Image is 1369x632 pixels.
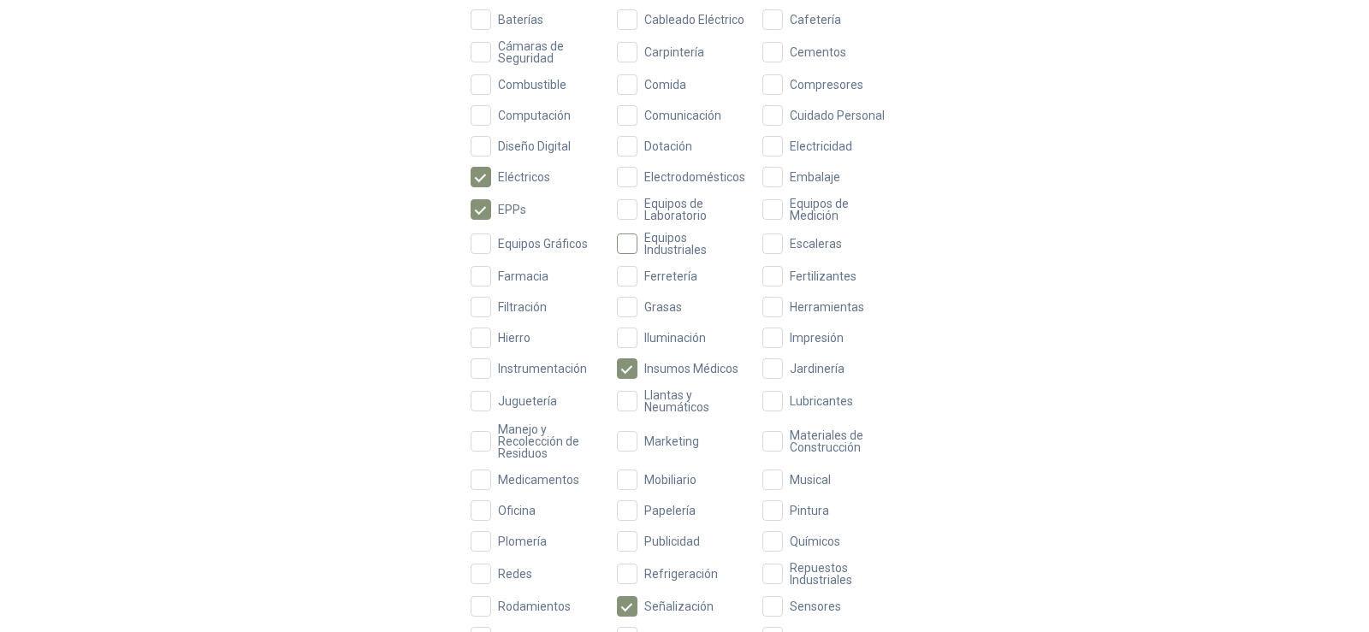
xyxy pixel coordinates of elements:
[783,46,853,58] span: Cementos
[637,14,751,26] span: Cableado Eléctrico
[491,423,607,459] span: Manejo y Recolección de Residuos
[783,270,863,282] span: Fertilizantes
[491,238,595,250] span: Equipos Gráficos
[783,301,871,313] span: Herramientas
[637,232,753,256] span: Equipos Industriales
[637,301,689,313] span: Grasas
[637,435,706,447] span: Marketing
[637,535,707,547] span: Publicidad
[491,204,533,216] span: EPPs
[783,109,892,121] span: Cuidado Personal
[637,568,725,580] span: Refrigeración
[783,474,838,486] span: Musical
[783,429,898,453] span: Materiales de Construcción
[491,79,573,91] span: Combustible
[783,332,850,344] span: Impresión
[491,40,607,64] span: Cámaras de Seguridad
[491,474,586,486] span: Medicamentos
[491,270,555,282] span: Farmacia
[491,301,554,313] span: Filtración
[783,363,851,375] span: Jardinería
[783,535,847,547] span: Químicos
[491,109,578,121] span: Computación
[637,79,693,91] span: Comida
[637,363,745,375] span: Insumos Médicos
[491,363,594,375] span: Instrumentación
[783,171,847,183] span: Embalaje
[491,332,537,344] span: Hierro
[637,109,728,121] span: Comunicación
[783,505,836,517] span: Pintura
[637,140,699,152] span: Dotación
[491,600,578,612] span: Rodamientos
[637,389,753,413] span: Llantas y Neumáticos
[783,600,848,612] span: Sensores
[491,171,557,183] span: Eléctricos
[783,79,870,91] span: Compresores
[637,474,703,486] span: Mobiliario
[637,198,753,221] span: Equipos de Laboratorio
[783,395,860,407] span: Lubricantes
[637,270,704,282] span: Ferretería
[491,505,542,517] span: Oficina
[491,395,564,407] span: Juguetería
[491,568,539,580] span: Redes
[783,14,848,26] span: Cafetería
[637,505,702,517] span: Papelería
[783,198,898,221] span: Equipos de Medición
[637,171,752,183] span: Electrodomésticos
[783,562,898,586] span: Repuestos Industriales
[637,332,713,344] span: Iluminación
[783,238,849,250] span: Escaleras
[637,600,720,612] span: Señalización
[491,140,578,152] span: Diseño Digital
[783,140,859,152] span: Electricidad
[491,535,554,547] span: Plomería
[637,46,711,58] span: Carpintería
[491,14,550,26] span: Baterías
